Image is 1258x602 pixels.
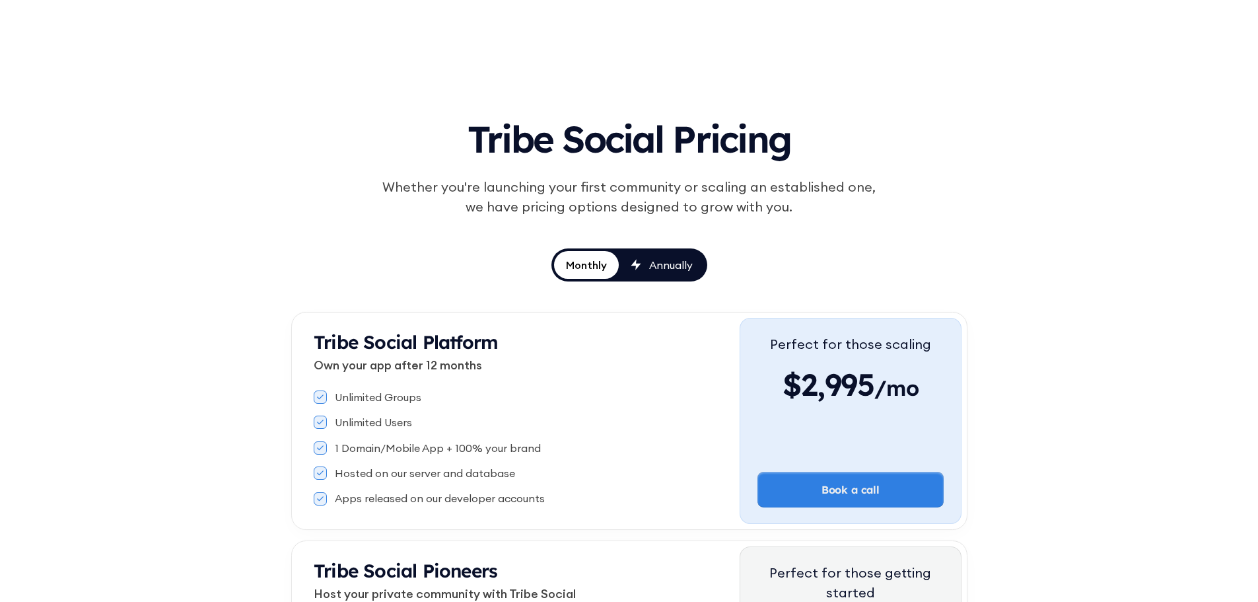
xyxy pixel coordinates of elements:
div: Perfect for those scaling [770,334,931,354]
div: Annually [649,258,693,272]
div: Monthly [566,258,607,272]
strong: Tribe Social Pioneers [314,559,497,582]
h1: Tribe Social Pricing [323,106,936,167]
div: 1 Domain/Mobile App + 100% your brand [335,441,541,455]
a: Book a call [757,472,944,508]
span: /mo [874,375,919,408]
strong: Tribe Social Platform [314,330,498,354]
div: Hosted on our server and database [335,466,515,480]
div: $2,995 [770,365,931,404]
div: Unlimited Users [335,415,412,430]
p: Own your app after 12 months [314,356,740,374]
div: Whether you're launching your first community or scaling an established one, we have pricing opti... [376,177,883,217]
div: Apps released on our developer accounts [335,491,545,506]
div: Unlimited Groups [335,390,421,404]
